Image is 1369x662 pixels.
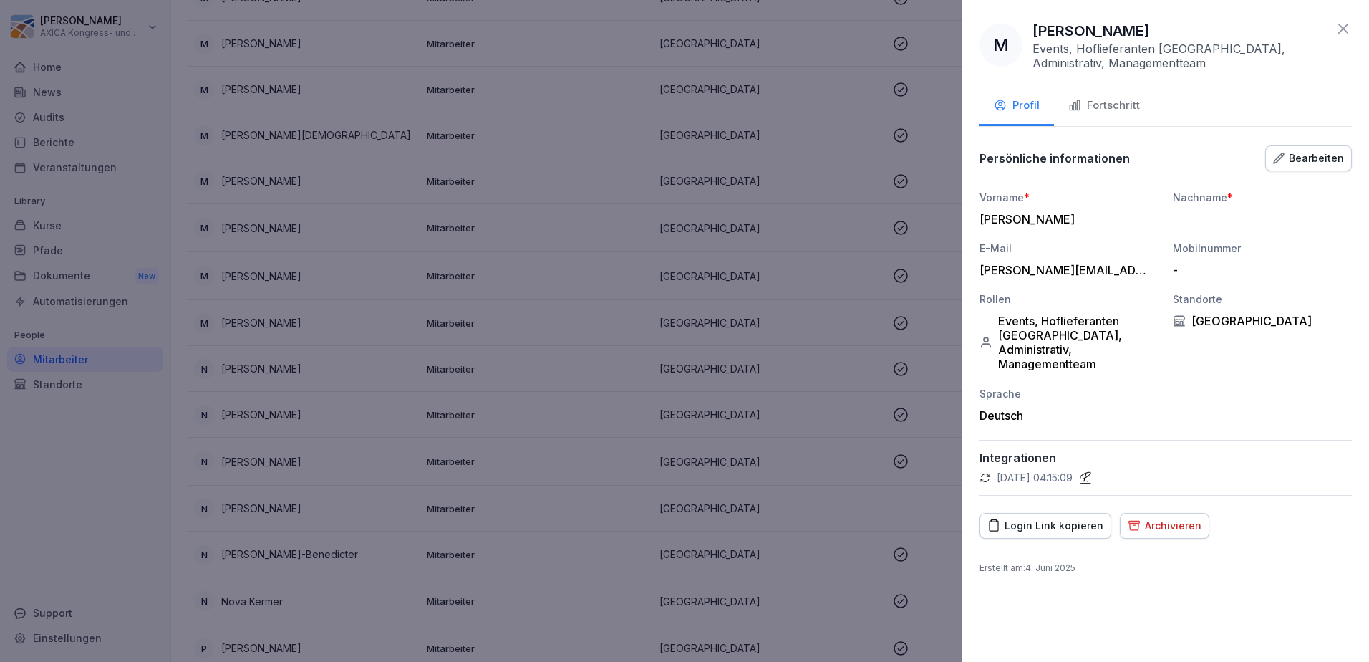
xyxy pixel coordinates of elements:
p: Integrationen [979,451,1352,465]
div: Deutsch [979,408,1158,423]
div: [PERSON_NAME] [979,212,1151,226]
div: Profil [994,97,1040,114]
div: - [1173,263,1345,277]
p: [DATE] 04:15:09 [997,471,1073,485]
div: Standorte [1173,292,1352,307]
button: Bearbeiten [1265,145,1352,171]
button: Fortschritt [1054,87,1154,126]
div: [PERSON_NAME][EMAIL_ADDRESS][DOMAIN_NAME] [979,263,1151,277]
div: Bearbeiten [1273,150,1344,166]
div: Events, Hoflieferanten [GEOGRAPHIC_DATA], Administrativ, Managementteam [979,314,1158,371]
div: Rollen [979,292,1158,307]
div: M [979,24,1022,67]
div: Archivieren [1128,518,1201,534]
button: Profil [979,87,1054,126]
p: Persönliche informationen [979,151,1130,165]
div: E-Mail [979,241,1158,256]
div: Nachname [1173,190,1352,205]
div: Login Link kopieren [987,518,1103,534]
div: Vorname [979,190,1158,205]
div: Fortschritt [1068,97,1140,114]
p: Erstellt am : 4. Juni 2025 [979,562,1352,575]
p: Events, Hoflieferanten [GEOGRAPHIC_DATA], Administrativ, Managementteam [1032,42,1327,70]
div: Mobilnummer [1173,241,1352,256]
button: Archivieren [1120,513,1209,539]
div: Sprache [979,386,1158,401]
p: [PERSON_NAME] [1032,20,1150,42]
img: personio.svg [1078,471,1093,485]
button: Login Link kopieren [979,513,1111,539]
div: [GEOGRAPHIC_DATA] [1173,314,1352,328]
